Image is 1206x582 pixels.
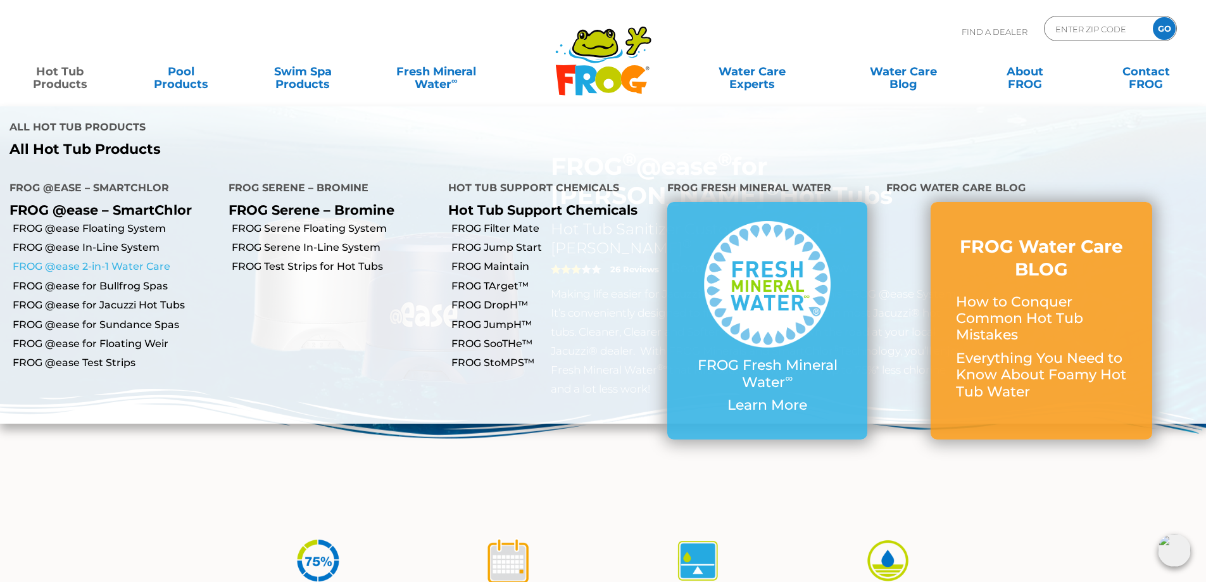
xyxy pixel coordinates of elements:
[693,221,842,420] a: FROG Fresh Mineral Water∞ Learn More
[13,260,219,274] a: FROG @ease 2-in-1 Water Care
[693,357,842,391] p: FROG Fresh Mineral Water
[448,177,648,202] h4: Hot Tub Support Chemicals
[13,337,219,351] a: FROG @ease for Floating Weir
[451,75,458,85] sup: ∞
[13,59,107,84] a: Hot TubProducts
[956,294,1127,344] p: How to Conquer Common Hot Tub Mistakes
[1099,59,1193,84] a: ContactFROG
[13,222,219,236] a: FROG @ease Floating System
[451,356,658,370] a: FROG StoMPS™
[13,279,219,293] a: FROG @ease for Bullfrog Spas
[256,59,350,84] a: Swim SpaProducts
[1153,17,1176,40] input: GO
[451,241,658,255] a: FROG Jump Start
[886,177,1197,202] h4: FROG Water Care Blog
[1158,534,1191,567] img: openIcon
[451,222,658,236] a: FROG Filter Mate
[451,260,658,274] a: FROG Maintain
[451,298,658,312] a: FROG DropH™
[229,177,429,202] h4: FROG Serene – Bromine
[13,241,219,255] a: FROG @ease In-Line System
[232,222,438,236] a: FROG Serene Floating System
[13,298,219,312] a: FROG @ease for Jacuzzi Hot Tubs
[377,59,495,84] a: Fresh MineralWater∞
[956,235,1127,407] a: FROG Water Care BLOG How to Conquer Common Hot Tub Mistakes Everything You Need to Know About Foa...
[9,177,210,202] h4: FROG @ease – SmartChlor
[693,397,842,414] p: Learn More
[13,356,219,370] a: FROG @ease Test Strips
[956,350,1127,400] p: Everything You Need to Know About Foamy Hot Tub Water
[667,177,867,202] h4: FROG Fresh Mineral Water
[962,16,1027,47] p: Find A Dealer
[232,260,438,274] a: FROG Test Strips for Hot Tubs
[451,279,658,293] a: FROG TArget™
[675,59,829,84] a: Water CareExperts
[232,241,438,255] a: FROG Serene In-Line System
[451,318,658,332] a: FROG JumpH™
[134,59,229,84] a: PoolProducts
[13,318,219,332] a: FROG @ease for Sundance Spas
[9,202,210,218] p: FROG @ease – SmartChlor
[448,202,638,218] a: Hot Tub Support Chemicals
[785,372,793,384] sup: ∞
[229,202,429,218] p: FROG Serene – Bromine
[9,116,594,141] h4: All Hot Tub Products
[977,59,1072,84] a: AboutFROG
[1054,20,1140,38] input: Zip Code Form
[9,141,594,158] a: All Hot Tub Products
[956,235,1127,281] h3: FROG Water Care BLOG
[451,337,658,351] a: FROG SooTHe™
[856,59,950,84] a: Water CareBlog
